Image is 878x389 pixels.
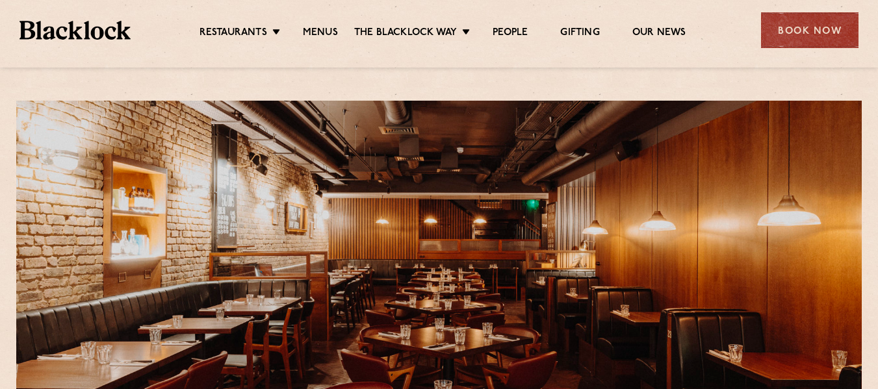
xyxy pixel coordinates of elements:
[19,21,131,40] img: BL_Textured_Logo-footer-cropped.svg
[303,27,338,41] a: Menus
[200,27,267,41] a: Restaurants
[761,12,859,48] div: Book Now
[632,27,686,41] a: Our News
[354,27,457,41] a: The Blacklock Way
[493,27,528,41] a: People
[560,27,599,41] a: Gifting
